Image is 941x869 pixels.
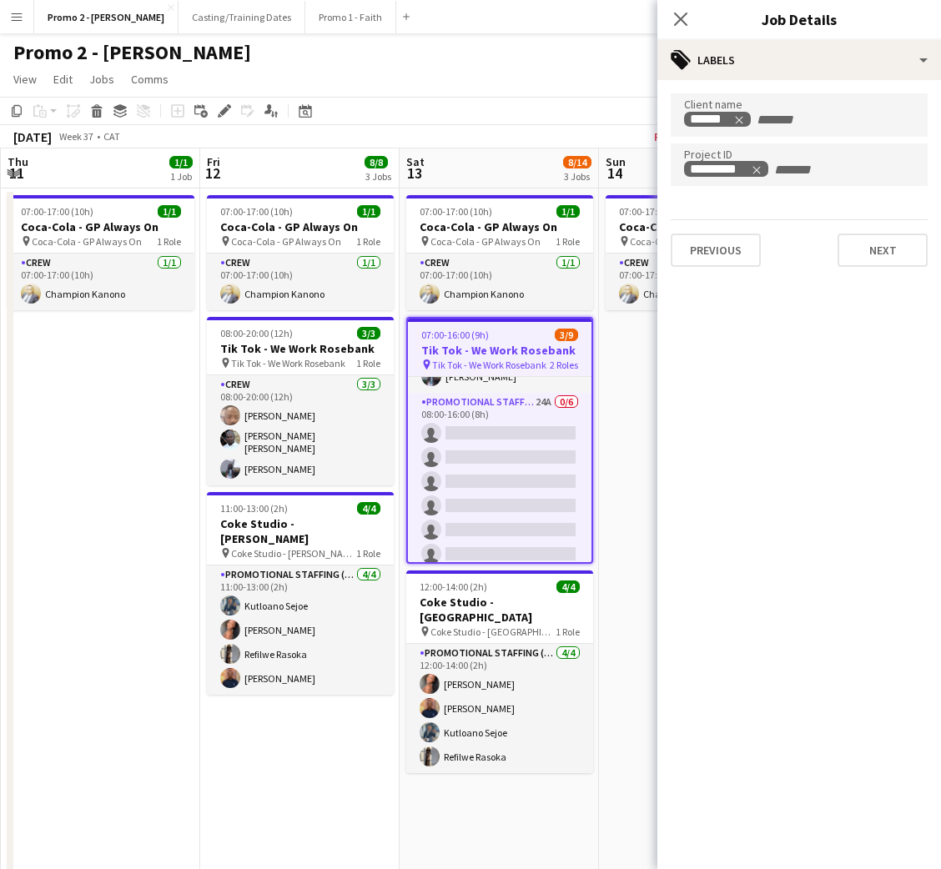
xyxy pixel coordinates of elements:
[207,341,394,356] h3: Tik Tok - We Work Rosebank
[53,72,73,87] span: Edit
[555,329,578,341] span: 3/9
[169,156,193,168] span: 1/1
[430,625,556,638] span: Coke Studio - [GEOGRAPHIC_DATA]
[421,329,489,341] span: 07:00-16:00 (9h)
[408,393,591,570] app-card-role: Promotional Staffing (Brand Ambassadors)24A0/608:00-16:00 (8h)
[8,195,194,310] app-job-card: 07:00-17:00 (10h)1/1Coca-Cola - GP Always On Coca-Cola - GP Always On1 RoleCrew1/107:00-17:00 (10...
[21,205,93,218] span: 07:00-17:00 (10h)
[556,205,580,218] span: 1/1
[207,516,394,546] h3: Coke Studio - [PERSON_NAME]
[357,327,380,339] span: 3/3
[34,1,179,33] button: Promo 2 - [PERSON_NAME]
[564,170,591,183] div: 3 Jobs
[83,68,121,90] a: Jobs
[204,163,220,183] span: 12
[7,68,43,90] a: View
[8,154,28,169] span: Thu
[772,163,843,178] input: + Label
[47,68,79,90] a: Edit
[550,359,578,371] span: 2 Roles
[8,254,194,310] app-card-role: Crew1/107:00-17:00 (10h)Champion Kanono
[406,570,593,773] app-job-card: 12:00-14:00 (2h)4/4Coke Studio - [GEOGRAPHIC_DATA] Coke Studio - [GEOGRAPHIC_DATA]1 RolePromotion...
[157,235,181,248] span: 1 Role
[103,130,120,143] div: CAT
[207,317,394,485] app-job-card: 08:00-20:00 (12h)3/3Tik Tok - We Work Rosebank Tik Tok - We Work Rosebank1 RoleCrew3/308:00-20:00...
[357,205,380,218] span: 1/1
[671,234,761,267] button: Previous
[5,163,28,183] span: 11
[220,205,293,218] span: 07:00-17:00 (10h)
[755,113,826,128] input: + Label
[406,254,593,310] app-card-role: Crew1/107:00-17:00 (10h)Champion Kanono
[207,219,394,234] h3: Coca-Cola - GP Always On
[406,219,593,234] h3: Coca-Cola - GP Always On
[365,170,391,183] div: 3 Jobs
[356,547,380,560] span: 1 Role
[749,163,762,176] delete-icon: Remove tag
[305,1,396,33] button: Promo 1 - Faith
[89,72,114,87] span: Jobs
[13,40,251,65] h1: Promo 2 - [PERSON_NAME]
[657,40,941,80] div: Labels
[606,254,793,310] app-card-role: Crew1/107:00-17:00 (10h)Champion Kanono
[657,8,941,30] h3: Job Details
[357,502,380,515] span: 4/4
[231,357,345,369] span: Tik Tok - We Work Rosebank
[606,195,793,310] app-job-card: 07:00-17:00 (10h)1/1Coca-Cola - GP Always On Coca-Cola - GP Always On1 RoleCrew1/107:00-17:00 (10...
[603,163,626,183] span: 14
[32,235,142,248] span: Coca-Cola - GP Always On
[420,205,492,218] span: 07:00-17:00 (10h)
[179,1,305,33] button: Casting/Training Dates
[8,219,194,234] h3: Coca-Cola - GP Always On
[732,113,745,126] delete-icon: Remove tag
[406,644,593,773] app-card-role: Promotional Staffing (Brand Ambassadors)4/412:00-14:00 (2h)[PERSON_NAME][PERSON_NAME]Kutloano Sej...
[690,163,762,176] div: PO 102263
[207,492,394,695] app-job-card: 11:00-13:00 (2h)4/4Coke Studio - [PERSON_NAME] Coke Studio - [PERSON_NAME]1 RolePromotional Staff...
[406,317,593,564] app-job-card: 07:00-16:00 (9h)3/9Tik Tok - We Work Rosebank Tik Tok - We Work Rosebank2 Roles[PERSON_NAME][PERS...
[231,547,356,560] span: Coke Studio - [PERSON_NAME]
[420,580,487,593] span: 12:00-14:00 (2h)
[556,625,580,638] span: 1 Role
[170,170,192,183] div: 1 Job
[365,156,388,168] span: 8/8
[556,580,580,593] span: 4/4
[356,235,380,248] span: 1 Role
[220,502,288,515] span: 11:00-13:00 (2h)
[432,359,546,371] span: Tik Tok - We Work Rosebank
[690,113,745,126] div: TikTok
[406,195,593,310] app-job-card: 07:00-17:00 (10h)1/1Coca-Cola - GP Always On Coca-Cola - GP Always On1 RoleCrew1/107:00-17:00 (10...
[124,68,175,90] a: Comms
[13,72,37,87] span: View
[647,126,734,148] button: Fix 19 errors
[207,154,220,169] span: Fri
[556,235,580,248] span: 1 Role
[619,205,692,218] span: 07:00-17:00 (10h)
[406,154,425,169] span: Sat
[131,72,169,87] span: Comms
[356,357,380,369] span: 1 Role
[220,327,293,339] span: 08:00-20:00 (12h)
[207,254,394,310] app-card-role: Crew1/107:00-17:00 (10h)Champion Kanono
[430,235,541,248] span: Coca-Cola - GP Always On
[406,595,593,625] h3: Coke Studio - [GEOGRAPHIC_DATA]
[207,375,394,485] app-card-role: Crew3/308:00-20:00 (12h)[PERSON_NAME][PERSON_NAME] [PERSON_NAME][PERSON_NAME]
[55,130,97,143] span: Week 37
[404,163,425,183] span: 13
[606,154,626,169] span: Sun
[838,234,928,267] button: Next
[408,343,591,358] h3: Tik Tok - We Work Rosebank
[231,235,341,248] span: Coca-Cola - GP Always On
[630,235,740,248] span: Coca-Cola - GP Always On
[563,156,591,168] span: 8/14
[606,219,793,234] h3: Coca-Cola - GP Always On
[207,195,394,310] app-job-card: 07:00-17:00 (10h)1/1Coca-Cola - GP Always On Coca-Cola - GP Always On1 RoleCrew1/107:00-17:00 (10...
[13,128,52,145] div: [DATE]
